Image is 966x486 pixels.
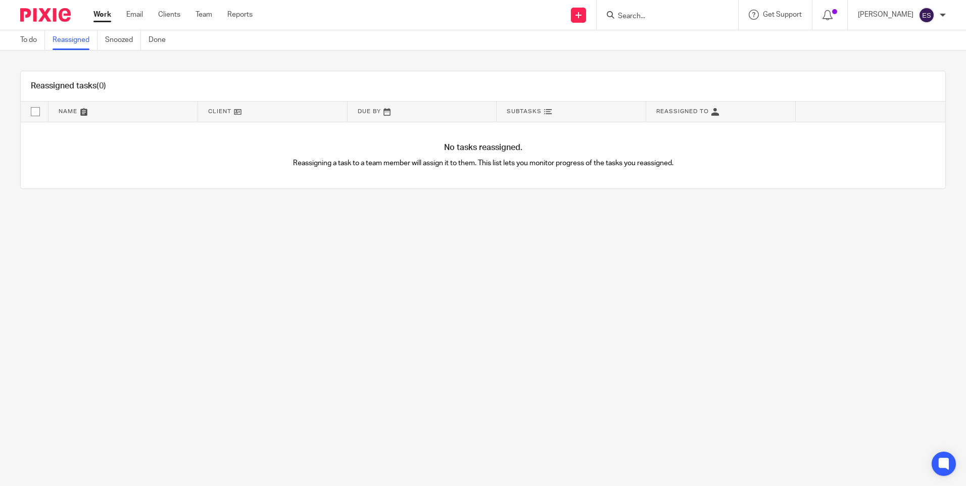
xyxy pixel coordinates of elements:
a: Snoozed [105,30,141,50]
span: Get Support [763,11,802,18]
span: Subtasks [507,109,542,114]
a: Reports [227,10,253,20]
a: Clients [158,10,180,20]
a: Team [196,10,212,20]
a: Work [93,10,111,20]
a: To do [20,30,45,50]
img: svg%3E [919,7,935,23]
h4: No tasks reassigned. [21,142,945,153]
a: Done [149,30,173,50]
p: [PERSON_NAME] [858,10,913,20]
a: Email [126,10,143,20]
input: Search [617,12,708,21]
img: Pixie [20,8,71,22]
p: Reassigning a task to a team member will assign it to them. This list lets you monitor progress o... [252,158,714,168]
h1: Reassigned tasks [31,81,106,91]
a: Reassigned [53,30,98,50]
span: (0) [96,82,106,90]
